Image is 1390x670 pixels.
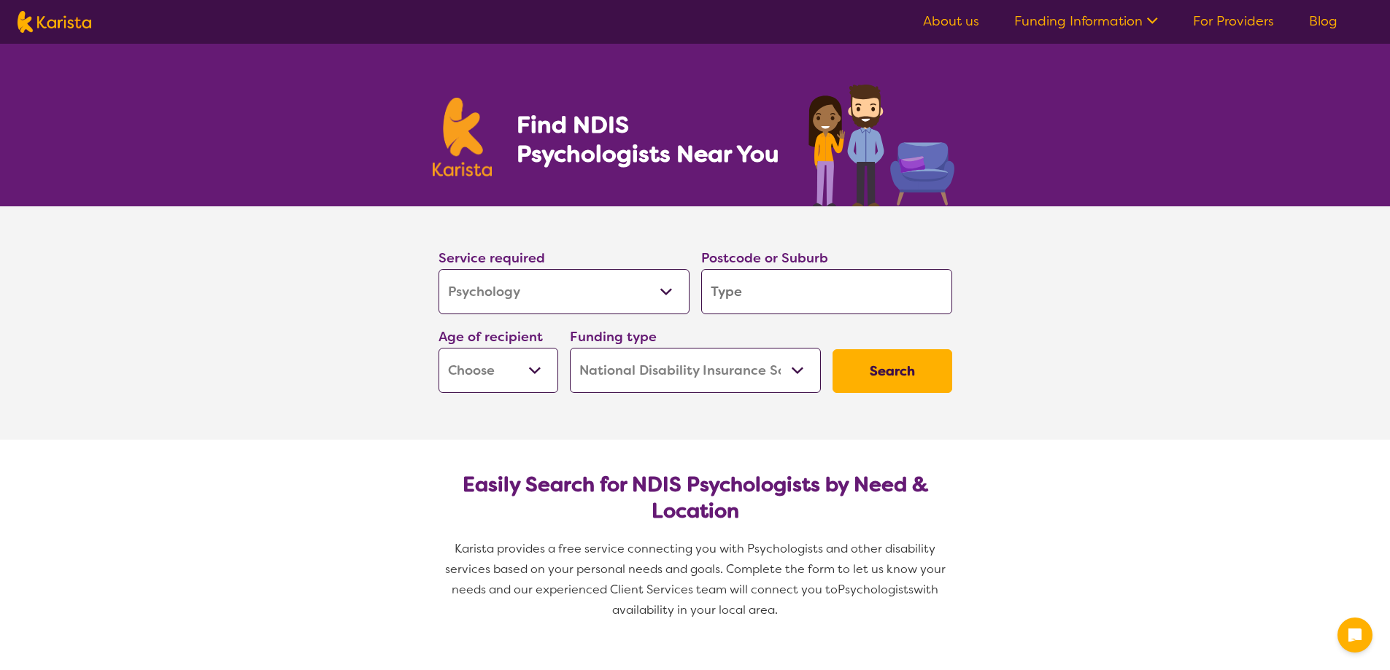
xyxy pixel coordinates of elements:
h2: Easily Search for NDIS Psychologists by Need & Location [450,472,941,524]
label: Funding type [570,328,657,346]
a: About us [923,12,979,30]
h1: Find NDIS Psychologists Near You [517,110,787,168]
a: For Providers [1193,12,1274,30]
img: Karista logo [433,98,493,176]
label: Service required [439,249,545,267]
label: Postcode or Suburb [701,249,828,267]
input: Type [701,269,952,314]
span: Karista provides a free service connecting you with Psychologists and other disability services b... [445,541,949,597]
button: Search [833,349,952,393]
img: psychology [803,79,958,206]
a: Blog [1309,12,1337,30]
a: Funding Information [1014,12,1158,30]
img: Karista logo [18,11,91,33]
span: Psychologists [838,582,914,597]
label: Age of recipient [439,328,543,346]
